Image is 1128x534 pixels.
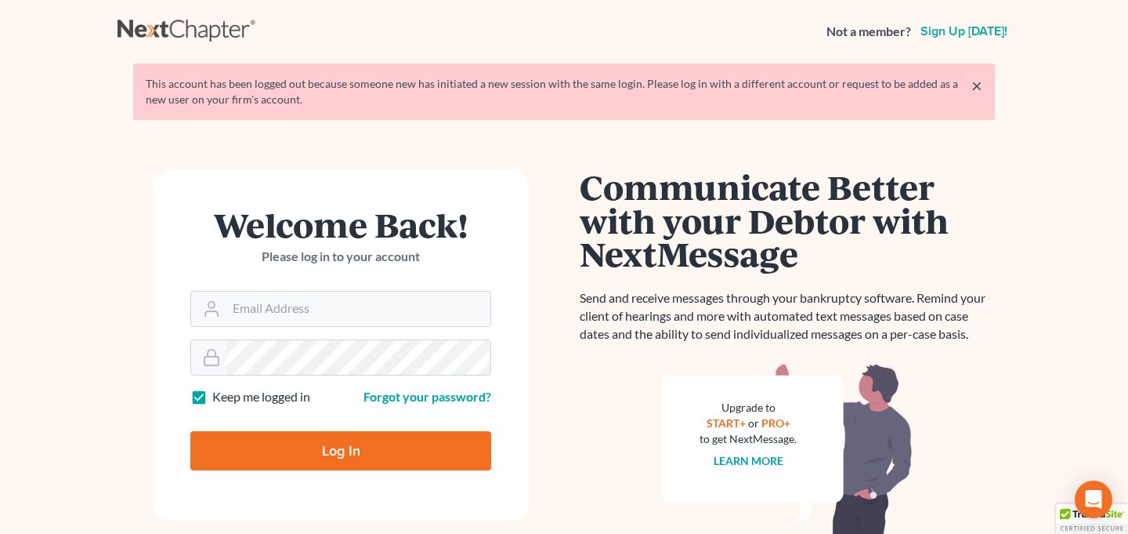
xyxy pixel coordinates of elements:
div: Open Intercom Messenger [1075,481,1112,518]
h1: Welcome Back! [190,208,491,242]
div: Upgrade to [700,400,797,416]
strong: Not a member? [826,23,911,41]
a: Learn more [714,454,783,467]
a: Sign up [DATE]! [917,25,1010,38]
div: TrustedSite Certified [1056,504,1128,534]
p: Please log in to your account [190,248,491,266]
a: × [971,76,982,95]
div: to get NextMessage. [700,431,797,447]
a: PRO+ [761,416,790,430]
div: This account has been logged out because someone new has initiated a new session with the same lo... [146,76,982,107]
input: Log In [190,431,491,470]
p: Send and receive messages through your bankruptcy software. Remind your client of hearings and mo... [580,289,995,343]
a: Forgot your password? [363,389,491,404]
label: Keep me logged in [212,388,310,406]
span: or [748,416,759,430]
a: START+ [707,416,746,430]
h1: Communicate Better with your Debtor with NextMessage [580,170,995,271]
input: Email Address [226,292,490,326]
